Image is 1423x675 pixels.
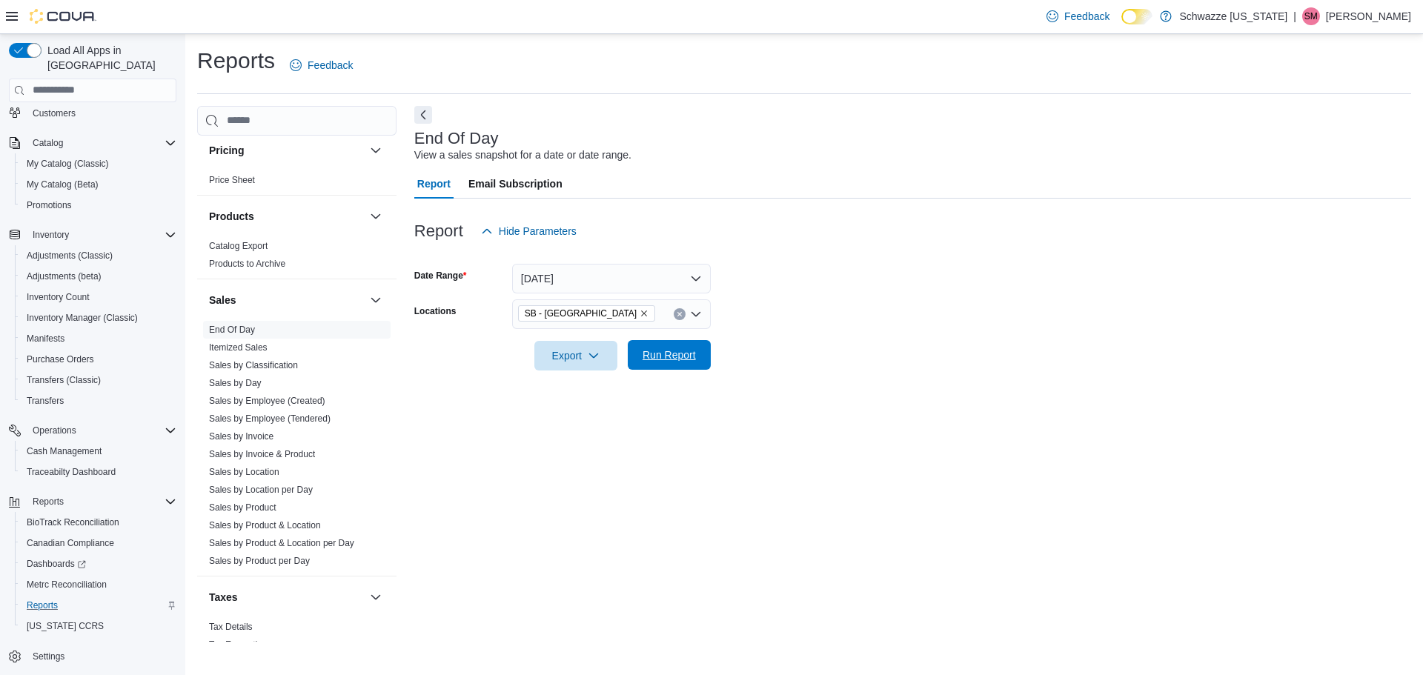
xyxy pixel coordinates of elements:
[209,143,244,158] h3: Pricing
[21,555,176,573] span: Dashboards
[21,442,107,460] a: Cash Management
[414,270,467,282] label: Date Range
[209,413,331,425] span: Sales by Employee (Tendered)
[3,645,182,667] button: Settings
[21,371,176,389] span: Transfers (Classic)
[21,247,176,265] span: Adjustments (Classic)
[209,502,276,513] a: Sales by Product
[27,493,176,511] span: Reports
[27,199,72,211] span: Promotions
[209,258,285,270] span: Products to Archive
[15,595,182,616] button: Reports
[33,651,64,662] span: Settings
[27,558,86,570] span: Dashboards
[1179,7,1287,25] p: Schwazze [US_STATE]
[414,305,457,317] label: Locations
[21,247,119,265] a: Adjustments (Classic)
[209,431,273,442] a: Sales by Invoice
[21,309,176,327] span: Inventory Manager (Classic)
[197,618,397,659] div: Taxes
[209,502,276,513] span: Sales by Product
[209,639,272,650] a: Tax Exemptions
[209,449,315,459] a: Sales by Invoice & Product
[414,147,631,163] div: View a sales snapshot for a date or date range.
[27,422,82,439] button: Operations
[3,102,182,124] button: Customers
[15,553,182,574] a: Dashboards
[27,312,138,324] span: Inventory Manager (Classic)
[367,142,385,159] button: Pricing
[21,288,96,306] a: Inventory Count
[15,574,182,595] button: Metrc Reconciliation
[209,537,354,549] span: Sales by Product & Location per Day
[209,395,325,407] span: Sales by Employee (Created)
[21,463,122,481] a: Traceabilty Dashboard
[33,137,63,149] span: Catalog
[197,46,275,76] h1: Reports
[27,647,176,665] span: Settings
[1302,7,1320,25] div: Sarah McDole
[1041,1,1115,31] a: Feedback
[27,250,113,262] span: Adjustments (Classic)
[15,533,182,553] button: Canadian Compliance
[15,287,182,307] button: Inventory Count
[209,590,364,605] button: Taxes
[21,392,176,410] span: Transfers
[209,555,310,567] span: Sales by Product per Day
[628,340,711,370] button: Run Report
[209,293,236,307] h3: Sales
[367,588,385,606] button: Taxes
[468,169,563,199] span: Email Subscription
[209,143,364,158] button: Pricing
[209,639,272,651] span: Tax Exemptions
[27,620,104,632] span: [US_STATE] CCRS
[27,374,101,386] span: Transfers (Classic)
[209,538,354,548] a: Sales by Product & Location per Day
[209,484,313,496] span: Sales by Location per Day
[27,291,90,303] span: Inventory Count
[33,496,64,508] span: Reports
[209,377,262,389] span: Sales by Day
[33,425,76,436] span: Operations
[3,133,182,153] button: Catalog
[209,241,268,251] a: Catalog Export
[209,175,255,185] a: Price Sheet
[27,104,176,122] span: Customers
[21,176,105,193] a: My Catalog (Beta)
[21,267,107,285] a: Adjustments (beta)
[33,107,76,119] span: Customers
[209,325,255,335] a: End Of Day
[21,442,176,460] span: Cash Management
[209,293,364,307] button: Sales
[21,267,176,285] span: Adjustments (beta)
[15,349,182,370] button: Purchase Orders
[209,209,254,224] h3: Products
[15,370,182,390] button: Transfers (Classic)
[209,485,313,495] a: Sales by Location per Day
[209,342,268,353] span: Itemized Sales
[499,224,577,239] span: Hide Parameters
[21,350,176,368] span: Purchase Orders
[197,171,397,195] div: Pricing
[27,104,82,122] a: Customers
[27,270,102,282] span: Adjustments (beta)
[27,599,58,611] span: Reports
[690,308,702,320] button: Open list of options
[21,596,176,614] span: Reports
[1304,7,1318,25] span: SM
[21,534,176,552] span: Canadian Compliance
[27,158,109,170] span: My Catalog (Classic)
[27,226,75,244] button: Inventory
[27,333,64,345] span: Manifests
[209,520,321,531] a: Sales by Product & Location
[21,155,176,173] span: My Catalog (Classic)
[209,413,331,424] a: Sales by Employee (Tendered)
[209,359,298,371] span: Sales by Classification
[209,174,255,186] span: Price Sheet
[21,513,125,531] a: BioTrack Reconciliation
[21,350,100,368] a: Purchase Orders
[27,648,70,665] a: Settings
[21,463,176,481] span: Traceabilty Dashboard
[15,441,182,462] button: Cash Management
